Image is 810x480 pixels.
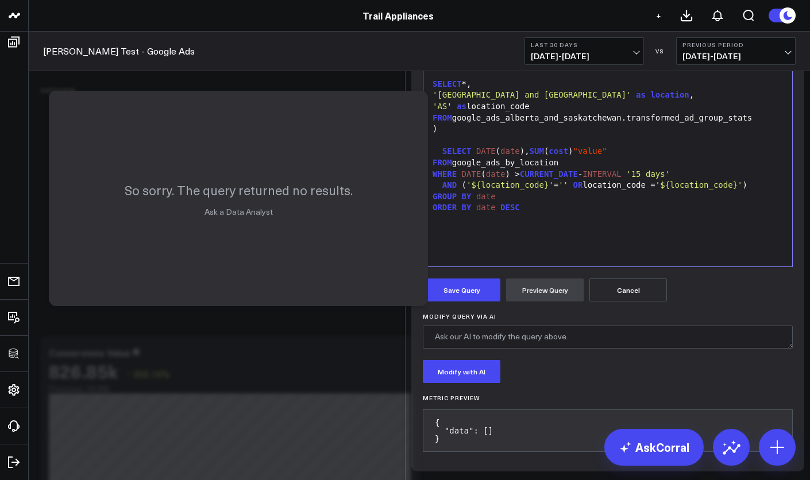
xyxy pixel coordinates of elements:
[682,41,789,48] b: Previous Period
[125,181,353,199] p: So sorry. The query returned no results.
[524,37,644,65] button: Last 30 Days[DATE]-[DATE]
[43,45,195,57] a: [PERSON_NAME] Test - Google Ads
[205,206,273,217] a: Ask a Data Analyst
[604,429,704,466] a: AskCorral
[656,11,661,20] span: +
[40,77,75,103] div: Overview
[531,41,638,48] b: Last 30 Days
[49,384,411,393] div: Previous: 78.36k
[676,37,796,65] button: Previous Period[DATE]-[DATE]
[133,367,170,380] span: 955.16%
[49,346,130,359] div: Conversions Value
[682,52,789,61] span: [DATE] - [DATE]
[126,366,131,381] span: ↑
[49,361,118,381] div: 826.85k
[362,9,434,22] a: Trail Appliances
[651,9,665,22] button: +
[650,48,670,55] div: VS
[531,52,638,61] span: [DATE] - [DATE]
